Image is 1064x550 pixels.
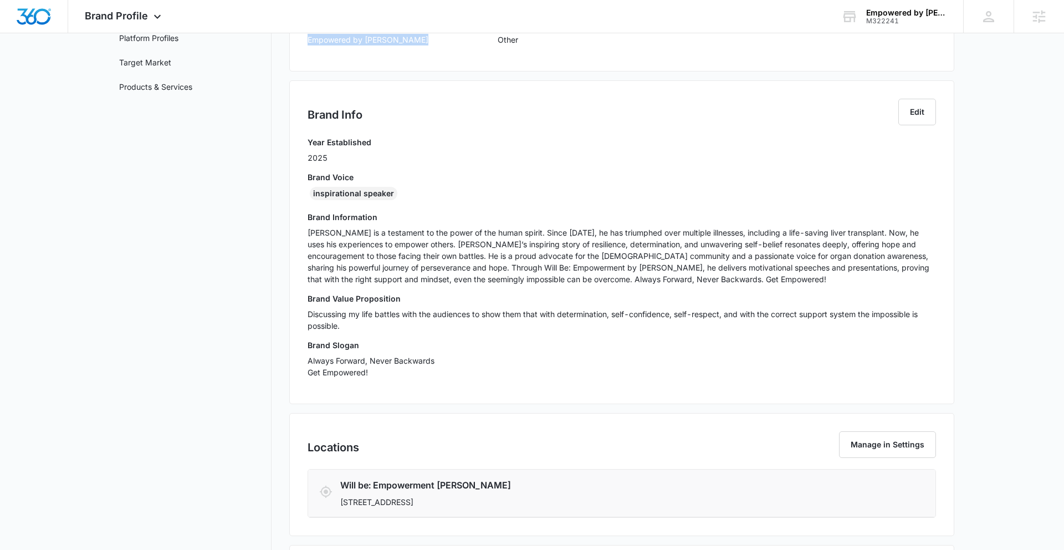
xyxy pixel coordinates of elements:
[498,34,530,45] p: Other
[308,152,371,164] p: 2025
[898,99,936,125] button: Edit
[119,57,171,68] a: Target Market
[119,81,192,93] a: Products & Services
[308,293,936,304] h3: Brand Value Proposition
[866,17,947,25] div: account id
[308,211,936,223] h3: Brand Information
[119,32,178,44] a: Platform Profiles
[308,171,936,183] h3: Brand Voice
[85,10,148,22] span: Brand Profile
[866,8,947,17] div: account name
[308,439,359,456] h2: Locations
[308,34,428,45] p: Empowered by [PERSON_NAME]
[308,308,936,332] p: Discussing my life battles with the audiences to show them that with determination, self-confiden...
[308,355,936,378] p: Always Forward, Never Backwards Get Empowered!
[308,227,936,285] p: [PERSON_NAME] is a testament to the power of the human spirit. Since [DATE], he has triumphed ove...
[340,478,800,492] h3: Will be: Empowerment [PERSON_NAME]
[310,187,397,200] div: inspirational speaker
[839,431,936,458] button: Manage in Settings
[308,136,371,148] h3: Year Established
[340,496,800,508] p: [STREET_ADDRESS]
[308,339,936,351] h3: Brand Slogan
[308,106,362,123] h2: Brand Info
